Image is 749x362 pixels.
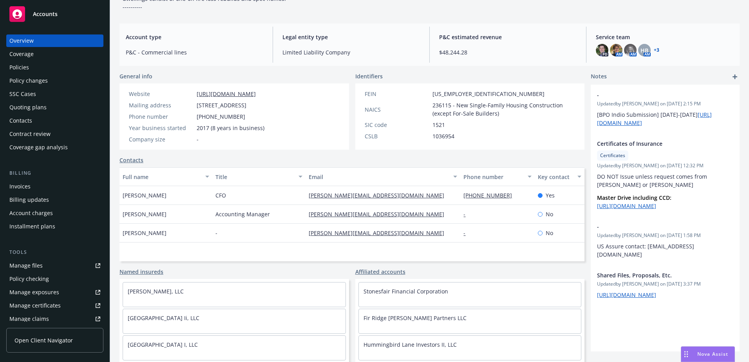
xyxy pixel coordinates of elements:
[6,259,103,272] a: Manage files
[6,194,103,206] a: Billing updates
[364,314,467,322] a: Fir Ridge [PERSON_NAME] Partners LLC
[126,33,263,41] span: Account type
[6,169,103,177] div: Billing
[129,112,194,121] div: Phone number
[212,167,305,186] button: Title
[597,281,733,288] span: Updated by [PERSON_NAME] on [DATE] 3:37 PM
[282,33,420,41] span: Legal entity type
[9,299,61,312] div: Manage certificates
[9,259,43,272] div: Manage files
[129,135,194,143] div: Company size
[14,336,73,344] span: Open Client Navigator
[9,194,49,206] div: Billing updates
[123,173,201,181] div: Full name
[197,124,264,132] span: 2017 (8 years in business)
[355,268,405,276] a: Affiliated accounts
[6,101,103,114] a: Quoting plans
[591,216,740,265] div: -Updatedby [PERSON_NAME] on [DATE] 1:58 PMUS Assure contact: [EMAIL_ADDRESS][DOMAIN_NAME]
[591,72,607,81] span: Notes
[197,112,245,121] span: [PHONE_NUMBER]
[123,229,166,237] span: [PERSON_NAME]
[309,229,450,237] a: [PERSON_NAME][EMAIL_ADDRESS][DOMAIN_NAME]
[546,191,555,199] span: Yes
[597,162,733,169] span: Updated by [PERSON_NAME] on [DATE] 12:32 PM
[9,114,32,127] div: Contacts
[546,210,553,218] span: No
[6,207,103,219] a: Account charges
[9,313,49,325] div: Manage claims
[610,44,622,56] img: photo
[6,34,103,47] a: Overview
[365,121,429,129] div: SIC code
[9,273,49,285] div: Policy checking
[597,271,713,279] span: Shared Files, Proposals, Etc.
[365,90,429,98] div: FEIN
[597,139,713,148] span: Certificates of Insurance
[123,210,166,218] span: [PERSON_NAME]
[597,232,733,239] span: Updated by [PERSON_NAME] on [DATE] 1:58 PM
[432,121,445,129] span: 1521
[697,351,728,357] span: Nova Assist
[654,48,659,52] a: +3
[9,286,59,299] div: Manage exposures
[215,191,226,199] span: CFO
[129,101,194,109] div: Mailing address
[9,141,68,154] div: Coverage gap analysis
[197,90,256,98] a: [URL][DOMAIN_NAME]
[215,210,270,218] span: Accounting Manager
[681,346,735,362] button: Nova Assist
[6,313,103,325] a: Manage claims
[128,341,198,348] a: [GEOGRAPHIC_DATA] I, LLC
[309,210,450,218] a: [PERSON_NAME][EMAIL_ADDRESS][DOMAIN_NAME]
[119,72,152,80] span: General info
[197,101,246,109] span: [STREET_ADDRESS]
[6,141,103,154] a: Coverage gap analysis
[460,167,535,186] button: Phone number
[6,128,103,140] a: Contract review
[119,167,212,186] button: Full name
[9,180,31,193] div: Invoices
[6,220,103,233] a: Installment plans
[640,46,648,54] span: HB
[355,72,383,80] span: Identifiers
[309,192,450,199] a: [PERSON_NAME][EMAIL_ADDRESS][DOMAIN_NAME]
[365,105,429,114] div: NAICS
[591,85,740,133] div: -Updatedby [PERSON_NAME] on [DATE] 2:15 PM[BPO Indio Submission] [DATE]-[DATE][URL][DOMAIN_NAME]
[6,88,103,100] a: SSC Cases
[463,210,472,218] a: -
[597,223,713,231] span: -
[123,191,166,199] span: [PERSON_NAME]
[597,100,733,107] span: Updated by [PERSON_NAME] on [DATE] 2:15 PM
[9,88,36,100] div: SSC Cases
[9,207,53,219] div: Account charges
[597,291,656,299] a: [URL][DOMAIN_NAME]
[439,48,577,56] span: $48,244.28
[9,48,34,60] div: Coverage
[9,128,51,140] div: Contract review
[463,192,518,199] a: [PHONE_NUMBER]
[129,90,194,98] div: Website
[33,11,58,17] span: Accounts
[6,286,103,299] a: Manage exposures
[6,74,103,87] a: Policy changes
[128,288,184,295] a: [PERSON_NAME], LLC
[624,44,637,56] img: photo
[9,34,34,47] div: Overview
[591,133,740,216] div: Certificates of InsuranceCertificatesUpdatedby [PERSON_NAME] on [DATE] 12:32 PMDO NOT Issue unles...
[364,341,457,348] a: Hummingbird Lane Investors II, LLC
[463,173,523,181] div: Phone number
[6,299,103,312] a: Manage certificates
[432,101,575,118] span: 236115 - New Single-Family Housing Construction (except For-Sale Builders)
[197,135,199,143] span: -
[597,243,694,258] span: US Assure contact: [EMAIL_ADDRESS][DOMAIN_NAME]
[215,229,217,237] span: -
[681,347,691,362] div: Drag to move
[597,110,733,127] p: [BPO Indio Submission] [DATE]-[DATE]
[6,3,103,25] a: Accounts
[365,132,429,140] div: CSLB
[126,48,263,56] span: P&C - Commercial lines
[9,61,29,74] div: Policies
[597,202,656,210] a: [URL][DOMAIN_NAME]
[439,33,577,41] span: P&C estimated revenue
